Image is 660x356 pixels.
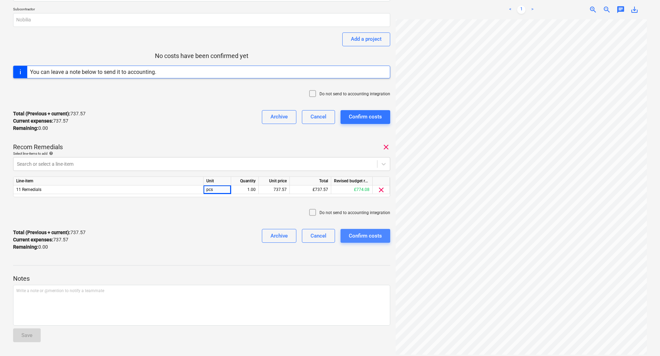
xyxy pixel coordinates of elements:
div: Cancel [311,231,326,240]
div: Archive [270,112,288,121]
a: Page 1 is your current page [517,6,525,14]
a: Previous page [506,6,514,14]
div: Revised budget remaining [331,177,373,185]
p: Subcontractor [13,7,390,13]
div: You can leave a note below to send it to accounting. [30,69,156,75]
button: Confirm costs [341,110,390,124]
div: Quantity [231,177,259,185]
button: Archive [262,110,296,124]
div: Add a project [351,35,382,44]
div: Unit price [259,177,290,185]
strong: Remaining : [13,125,38,131]
button: Cancel [302,229,335,243]
strong: Remaining : [13,244,38,250]
div: 737.57 [262,185,287,194]
a: Next page [528,6,536,14]
span: clear [377,186,385,194]
div: pcs [204,185,231,194]
div: Select line-items to add [13,151,390,156]
button: Cancel [302,110,335,124]
button: Confirm costs [341,229,390,243]
div: Line-item [13,177,204,185]
strong: Total (Previous + current) : [13,230,70,235]
strong: Current expenses : [13,237,53,242]
div: Unit [204,177,231,185]
p: 737.57 [13,236,68,243]
iframe: Chat Widget [625,323,660,356]
span: help [48,151,53,155]
p: 0.00 [13,243,48,251]
div: Confirm costs [349,231,382,240]
p: No costs have been confirmed yet [13,52,390,60]
span: save_alt [630,6,639,14]
p: Recom Remedials [13,143,63,151]
p: Do not send to accounting integration [319,91,390,97]
div: Confirm costs [349,112,382,121]
div: 1.00 [234,185,256,194]
div: £737.57 [290,185,331,194]
p: Do not send to accounting integration [319,210,390,216]
div: Cancel [311,112,326,121]
span: chat [617,6,625,14]
p: Notes [13,275,390,283]
button: Add a project [342,32,390,46]
span: zoom_in [589,6,597,14]
div: Total [290,177,331,185]
div: Archive [270,231,288,240]
p: 737.57 [13,110,86,117]
strong: Total (Previous + current) : [13,111,70,116]
span: 11 Remedials [16,187,41,192]
p: 737.57 [13,117,68,125]
button: Archive [262,229,296,243]
strong: Current expenses : [13,118,53,124]
p: 737.57 [13,229,86,236]
span: zoom_out [603,6,611,14]
p: 0.00 [13,125,48,132]
input: Subcontractor [13,13,390,27]
div: £774.08 [331,185,373,194]
span: clear [382,143,390,151]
